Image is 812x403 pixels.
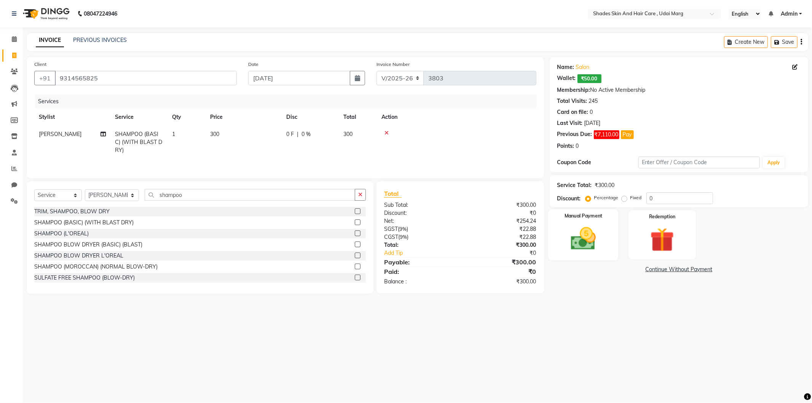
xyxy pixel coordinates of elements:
div: [DATE] [584,119,601,127]
label: Percentage [594,194,619,201]
span: | [297,130,298,138]
button: Apply [763,157,785,168]
span: ₹7,110.00 [594,130,619,139]
span: SHAMPOO (BASIC) (WITH BLAST DRY) [115,131,162,154]
div: ₹300.00 [460,257,542,267]
th: Action [377,109,536,126]
div: 245 [589,97,598,105]
div: Paid: [378,267,460,276]
div: No Active Membership [557,86,801,94]
img: _gift.svg [643,225,682,255]
span: 0 F [286,130,294,138]
div: ₹254.24 [460,217,542,225]
span: 9% [399,226,407,232]
a: Add Tip [378,249,474,257]
div: ₹0 [460,209,542,217]
div: SHAMPOO BLOW DRYER L'OREAL [34,252,123,260]
button: Pay [621,130,634,139]
span: 9% [400,234,407,240]
div: Membership: [557,86,590,94]
span: Total [384,190,402,198]
div: Net: [378,217,460,225]
div: Payable: [378,257,460,267]
input: Search by Name/Mobile/Email/Code [55,71,237,85]
span: CGST [384,233,398,240]
div: Name: [557,63,574,71]
div: Service Total: [557,181,592,189]
div: Previous Due: [557,130,592,139]
img: _cash.svg [563,224,604,253]
div: SHAMPOO (BASIC) (WITH BLAST DRY) [34,219,134,227]
span: [PERSON_NAME] [39,131,81,138]
div: SULFATE FREE SHAMPOO (BLOW-DRY) [34,274,135,282]
div: Wallet: [557,74,576,83]
div: ( ) [378,225,460,233]
th: Price [206,109,282,126]
span: SGST [384,225,398,232]
div: Discount: [557,195,581,203]
th: Stylist [34,109,110,126]
div: ( ) [378,233,460,241]
div: TRIM, SHAMPOO, BLOW DRY [34,208,110,216]
div: SHAMPOO (MOROCCAN) (NORMAL BLOW-DRY) [34,263,158,271]
div: SHAMPOO BLOW DRYER (BASIC) (BLAST) [34,241,142,249]
th: Total [339,109,377,126]
input: Search or Scan [145,189,355,201]
span: 300 [343,131,353,138]
div: ₹300.00 [460,201,542,209]
input: Enter Offer / Coupon Code [638,157,760,168]
div: ₹0 [460,267,542,276]
div: SHAMPOO (L'OREAL) [34,230,89,238]
label: Fixed [630,194,642,201]
div: ₹22.88 [460,225,542,233]
th: Disc [282,109,339,126]
img: logo [19,3,72,24]
th: Qty [168,109,206,126]
div: 0 [576,142,579,150]
a: Continue Without Payment [551,265,807,273]
th: Service [110,109,168,126]
span: Admin [781,10,798,18]
span: 0 % [302,130,311,138]
div: Coupon Code [557,158,638,166]
div: Card on file: [557,108,589,116]
a: Salon [576,63,590,71]
div: Last Visit: [557,119,583,127]
div: Total Visits: [557,97,587,105]
div: Balance : [378,278,460,286]
button: +91 [34,71,56,85]
label: Client [34,61,46,68]
div: ₹0 [474,249,542,257]
div: 0 [590,108,593,116]
div: ₹300.00 [595,181,615,189]
div: ₹22.88 [460,233,542,241]
div: ₹300.00 [460,241,542,249]
label: Date [248,61,258,68]
div: Total: [378,241,460,249]
label: Invoice Number [376,61,410,68]
span: ₹50.00 [577,74,601,83]
label: Manual Payment [564,213,602,220]
span: 300 [210,131,219,138]
div: Sub Total: [378,201,460,209]
div: Discount: [378,209,460,217]
span: 1 [172,131,175,138]
a: INVOICE [36,34,64,47]
label: Redemption [649,213,675,220]
b: 08047224946 [84,3,117,24]
div: Services [35,94,542,109]
button: Save [771,36,798,48]
div: Points: [557,142,574,150]
button: Create New [724,36,768,48]
div: ₹300.00 [460,278,542,286]
a: PREVIOUS INVOICES [73,37,127,43]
